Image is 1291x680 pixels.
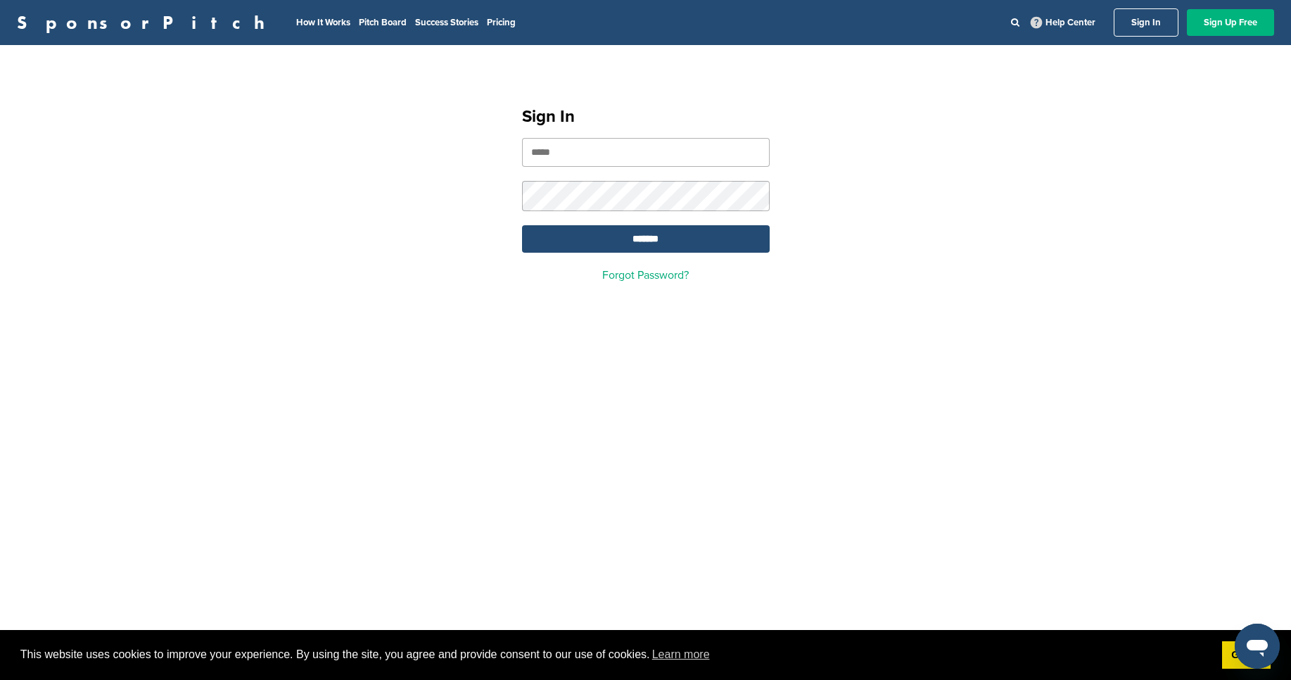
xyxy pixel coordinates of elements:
[1222,641,1271,669] a: dismiss cookie message
[1235,624,1280,669] iframe: Button to launch messaging window
[522,104,770,130] h1: Sign In
[296,17,350,28] a: How It Works
[20,644,1211,665] span: This website uses cookies to improve your experience. By using the site, you agree and provide co...
[1187,9,1274,36] a: Sign Up Free
[650,644,712,665] a: learn more about cookies
[415,17,478,28] a: Success Stories
[359,17,407,28] a: Pitch Board
[487,17,516,28] a: Pricing
[602,268,689,282] a: Forgot Password?
[1114,8,1178,37] a: Sign In
[1028,14,1098,31] a: Help Center
[17,13,274,32] a: SponsorPitch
